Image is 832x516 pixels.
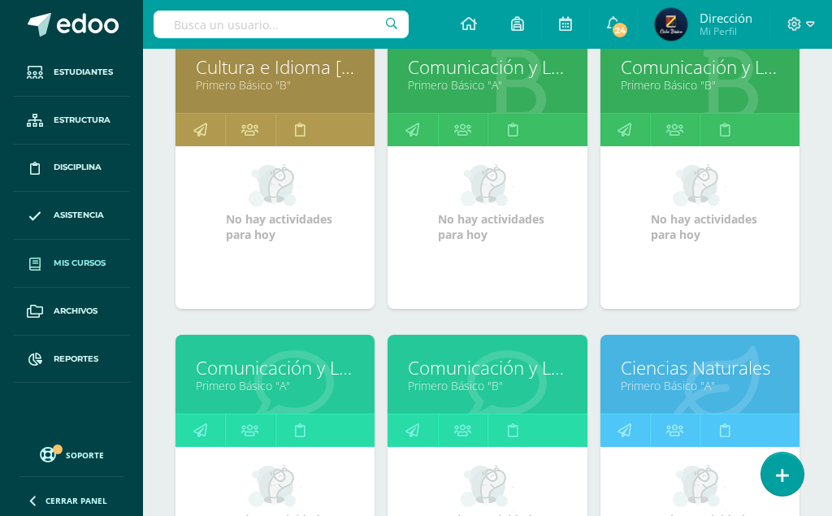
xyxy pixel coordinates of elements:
[673,463,726,512] img: no_activities_small.png
[13,97,130,145] a: Estructura
[651,211,757,242] span: No hay actividades para hoy
[461,163,514,211] img: no_activities_small.png
[13,240,130,288] a: Mis cursos
[54,257,106,270] span: Mis cursos
[249,163,302,211] img: no_activities_small.png
[621,77,779,93] a: Primero Básico "B"
[54,209,104,222] span: Asistencia
[673,163,726,211] img: no_activities_small.png
[45,495,107,506] span: Cerrar panel
[461,463,514,512] img: no_activities_small.png
[438,211,544,242] span: No hay actividades para hoy
[13,336,130,384] a: Reportes
[54,114,110,127] span: Estructura
[621,54,779,80] a: Comunicación y Lenguaje, Idioma Español
[66,449,104,461] span: Soporte
[54,66,113,79] span: Estudiantes
[196,77,354,93] a: Primero Básico "B"
[13,288,130,336] a: Archivos
[226,211,332,242] span: No hay actividades para hoy
[408,378,566,393] a: Primero Básico "B"
[196,355,354,380] a: Comunicación y Lenguaje, Idioma Extranjero Inglés
[408,54,566,80] a: Comunicación y Lenguaje, Idioma Español
[154,11,409,38] input: Busca un usuario...
[621,378,779,393] a: Primero Básico "A"
[54,305,97,318] span: Archivos
[54,353,98,366] span: Reportes
[54,161,102,174] span: Disciplina
[13,145,130,193] a: Disciplina
[655,8,687,41] img: 0fb4cf2d5a8caa7c209baa70152fd11e.png
[19,443,123,465] a: Soporte
[611,21,629,39] span: 24
[13,49,130,97] a: Estudiantes
[13,192,130,240] a: Asistencia
[408,355,566,380] a: Comunicación y Lenguaje, Idioma Extranjero Inglés
[621,355,779,380] a: Ciencias Naturales
[196,378,354,393] a: Primero Básico "A"
[700,10,752,26] span: Dirección
[408,77,566,93] a: Primero Básico "A"
[249,463,302,512] img: no_activities_small.png
[700,24,752,38] span: Mi Perfil
[196,54,354,80] a: Cultura e Idioma [PERSON_NAME] o Xinca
